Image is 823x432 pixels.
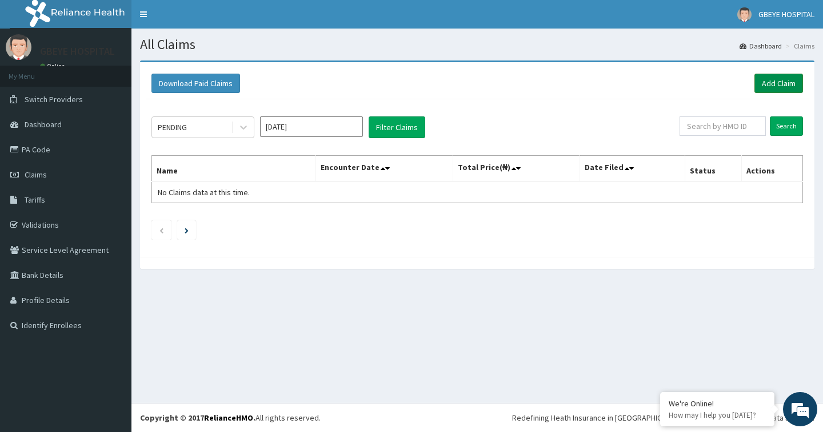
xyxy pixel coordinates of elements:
img: User Image [6,34,31,60]
th: Total Price(₦) [453,156,580,182]
input: Search by HMO ID [680,116,766,136]
a: Dashboard [740,41,782,51]
h1: All Claims [140,37,814,52]
th: Status [685,156,741,182]
a: RelianceHMO [204,413,253,423]
button: Filter Claims [369,116,425,138]
span: Claims [25,169,47,180]
span: No Claims data at this time. [158,187,250,197]
img: User Image [737,7,752,22]
a: Previous page [159,225,164,235]
span: GBEYE HOSPITAL [758,9,814,19]
th: Encounter Date [315,156,453,182]
th: Actions [741,156,802,182]
span: Tariffs [25,195,45,205]
span: Dashboard [25,119,62,130]
th: Date Filed [580,156,685,182]
div: We're Online! [669,398,766,409]
div: Redefining Heath Insurance in [GEOGRAPHIC_DATA] using Telemedicine and Data Science! [512,412,814,423]
input: Select Month and Year [260,116,363,137]
span: Switch Providers [25,94,83,104]
input: Search [770,116,803,136]
th: Name [152,156,316,182]
p: How may I help you today? [669,410,766,420]
footer: All rights reserved. [131,403,823,432]
button: Download Paid Claims [151,74,240,93]
a: Add Claim [754,74,803,93]
strong: Copyright © 2017 . [140,413,255,423]
a: Next page [185,225,189,235]
a: Online [40,62,67,70]
li: Claims [783,41,814,51]
div: PENDING [158,122,187,133]
p: GBEYE HOSPITAL [40,46,115,56]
